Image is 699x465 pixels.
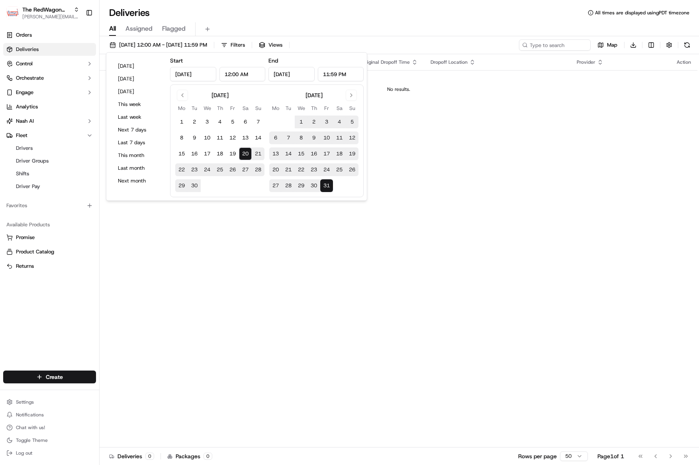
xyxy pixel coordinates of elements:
[307,116,320,128] button: 2
[3,57,96,70] button: Control
[64,112,131,127] a: 💻API Documentation
[252,131,264,144] button: 14
[188,116,201,128] button: 2
[269,163,282,176] button: 20
[320,147,333,160] button: 17
[8,8,24,24] img: Nash
[201,116,213,128] button: 3
[16,170,29,177] span: Shifts
[6,263,93,270] a: Returns
[595,10,689,16] span: All times are displayed using PDT timezone
[201,104,213,112] th: Wednesday
[3,371,96,383] button: Create
[320,163,333,176] button: 24
[46,373,63,381] span: Create
[27,76,131,84] div: Start new chat
[295,163,307,176] button: 22
[226,147,239,160] button: 19
[188,131,201,144] button: 9
[252,147,264,160] button: 21
[320,116,333,128] button: 3
[114,61,162,72] button: [DATE]
[16,412,44,418] span: Notifications
[681,39,693,51] button: Refresh
[16,157,49,165] span: Driver Groups
[320,131,333,144] button: 10
[3,29,96,41] a: Orders
[114,73,162,84] button: [DATE]
[362,59,410,65] span: Original Dropoff Time
[27,84,101,90] div: We're available if you need us!
[16,132,27,139] span: Fleet
[6,248,93,255] a: Product Catalog
[269,179,282,192] button: 27
[346,90,357,101] button: Go to next month
[109,24,116,33] span: All
[188,147,201,160] button: 16
[213,116,226,128] button: 4
[204,453,212,460] div: 0
[295,179,307,192] button: 29
[5,112,64,127] a: 📗Knowledge Base
[3,435,96,446] button: Toggle Theme
[239,163,252,176] button: 27
[594,39,621,51] button: Map
[252,163,264,176] button: 28
[103,86,694,92] div: No results.
[268,41,282,49] span: Views
[56,135,96,141] a: Powered byPylon
[16,118,34,125] span: Nash AI
[16,183,40,190] span: Driver Pay
[282,163,295,176] button: 21
[16,263,34,270] span: Returns
[22,6,70,14] button: The RedWagon Delivers
[346,116,358,128] button: 5
[577,59,595,65] span: Provider
[16,89,33,96] span: Engage
[16,75,44,82] span: Orchestrate
[167,452,212,460] div: Packages
[282,147,295,160] button: 14
[175,104,188,112] th: Monday
[307,163,320,176] button: 23
[8,76,22,90] img: 1736555255976-a54dd68f-1ca7-489b-9aae-adbdc363a1c4
[3,245,96,258] button: Product Catalog
[145,453,154,460] div: 0
[3,115,96,128] button: Nash AI
[239,116,252,128] button: 6
[3,260,96,273] button: Returns
[175,116,188,128] button: 1
[175,147,188,160] button: 15
[346,163,358,176] button: 26
[346,131,358,144] button: 12
[106,39,211,51] button: [DATE] 12:00 AM - [DATE] 11:59 PM
[268,57,278,64] label: End
[346,147,358,160] button: 19
[3,409,96,420] button: Notifications
[217,39,249,51] button: Filters
[114,163,162,174] button: Last month
[346,104,358,112] th: Sunday
[333,116,346,128] button: 4
[211,91,229,99] div: [DATE]
[114,137,162,148] button: Last 7 days
[16,437,48,443] span: Toggle Theme
[252,104,264,112] th: Sunday
[22,14,79,20] span: [PERSON_NAME][EMAIL_ADDRESS][DOMAIN_NAME]
[3,199,96,212] div: Favorites
[188,179,201,192] button: 30
[282,104,295,112] th: Tuesday
[3,231,96,244] button: Promise
[67,116,74,123] div: 💻
[188,104,201,112] th: Tuesday
[318,67,364,81] input: Time
[3,43,96,56] a: Deliveries
[125,24,153,33] span: Assigned
[170,57,183,64] label: Start
[16,234,35,241] span: Promise
[109,452,154,460] div: Deliveries
[16,145,33,152] span: Drivers
[213,147,226,160] button: 18
[16,60,33,67] span: Control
